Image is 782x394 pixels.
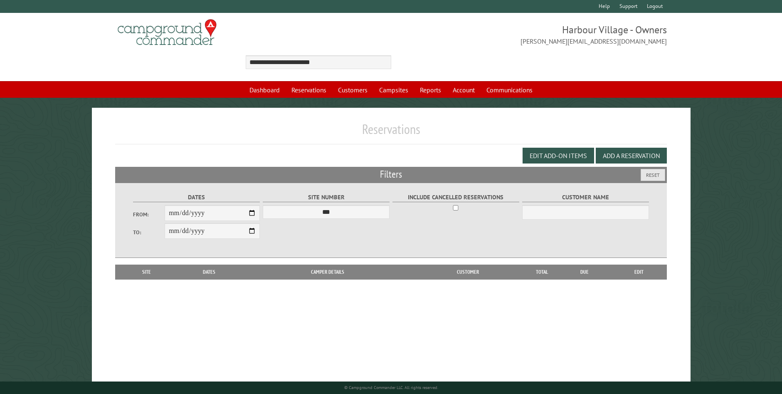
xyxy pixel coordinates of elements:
h1: Reservations [115,121,667,144]
a: Communications [481,82,538,98]
h2: Filters [115,167,667,183]
label: Customer Name [522,193,649,202]
button: Add a Reservation [596,148,667,164]
a: Reports [415,82,446,98]
a: Account [448,82,480,98]
th: Dates [173,265,244,280]
a: Dashboard [244,82,285,98]
img: Campground Commander [115,16,219,49]
th: Due [558,265,611,280]
a: Campsites [374,82,413,98]
label: From: [133,211,165,218]
button: Edit Add-on Items [523,148,594,164]
span: Harbour Village - Owners [PERSON_NAME][EMAIL_ADDRESS][DOMAIN_NAME] [391,23,667,46]
th: Site [119,265,173,280]
label: Include Cancelled Reservations [392,193,520,202]
label: To: [133,228,165,236]
button: Reset [641,169,665,181]
a: Reservations [286,82,331,98]
label: Site Number [263,193,390,202]
small: © Campground Commander LLC. All rights reserved. [344,385,438,390]
label: Dates [133,193,260,202]
th: Edit [611,265,667,280]
th: Total [525,265,558,280]
th: Camper Details [245,265,411,280]
th: Customer [410,265,525,280]
a: Customers [333,82,372,98]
